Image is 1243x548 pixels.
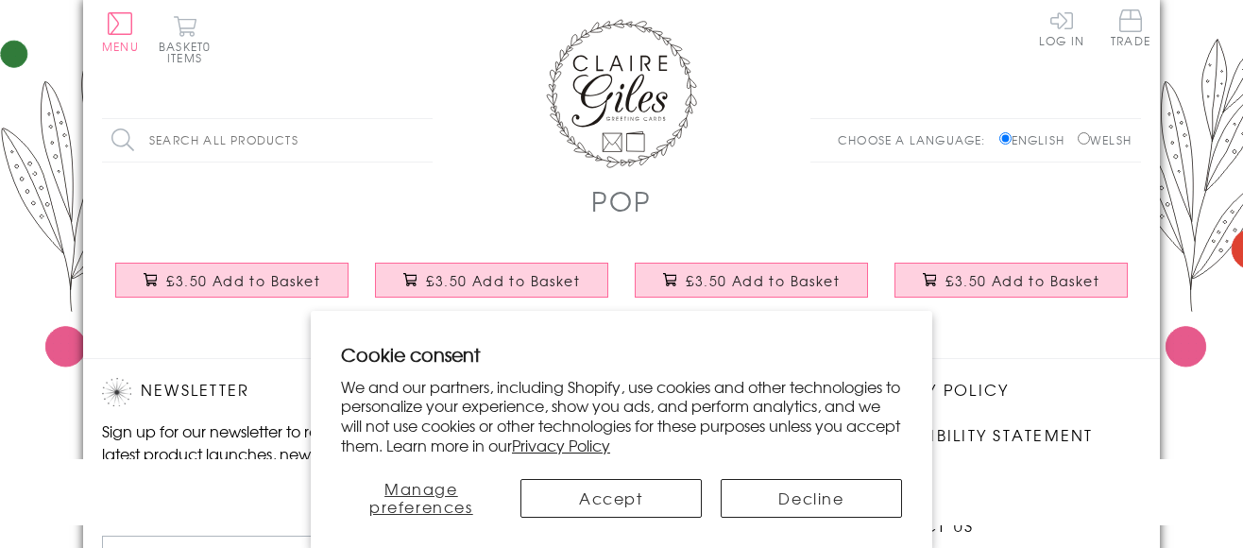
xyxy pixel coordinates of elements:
input: Search all products [102,119,433,162]
input: Welsh [1078,132,1090,145]
button: Basket0 items [159,15,211,63]
button: Manage preferences [341,479,502,518]
a: Log In [1039,9,1084,46]
a: Trade [1111,9,1150,50]
span: £3.50 Add to Basket [166,271,320,290]
button: £3.50 Add to Basket [894,263,1129,298]
input: English [999,132,1012,145]
span: Manage preferences [369,477,473,518]
label: Welsh [1078,131,1132,148]
p: Sign up for our newsletter to receive the latest product launches, news and offers directly to yo... [102,420,423,488]
span: Menu [102,38,139,55]
button: £3.50 Add to Basket [375,263,609,298]
button: Menu [102,12,139,52]
input: Search [414,119,433,162]
a: Privacy Policy [512,434,610,456]
button: £3.50 Add to Basket [115,263,349,298]
span: Trade [1111,9,1150,46]
h2: Cookie consent [341,341,902,368]
button: Decline [721,479,902,518]
button: £3.50 Add to Basket [635,263,869,298]
span: £3.50 Add to Basket [945,271,1099,290]
h2: Newsletter [102,378,423,406]
label: English [999,131,1074,148]
p: We and our partners, including Shopify, use cookies and other technologies to personalize your ex... [341,377,902,455]
a: Father's Day Card, Robot, I'm Glad You're My Dad £3.50 Add to Basket [621,248,881,330]
span: £3.50 Add to Basket [426,271,580,290]
span: 0 items [167,38,211,66]
img: Claire Giles Greetings Cards [546,19,697,168]
p: Choose a language: [838,131,996,148]
a: Father's Day Card, Newspapers, Peace and Quiet and Newspapers £3.50 Add to Basket [102,248,362,330]
span: £3.50 Add to Basket [686,271,840,290]
a: Father's Day Card, Happy Father's Day, Press for Beer £3.50 Add to Basket [881,248,1141,330]
a: Accessibility Statement [859,423,1094,449]
a: Privacy Policy [859,378,1009,403]
a: Father's Day Card, Globe, Best Dad in the World £3.50 Add to Basket [362,248,621,330]
button: Accept [520,479,702,518]
h1: POP [591,181,652,220]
